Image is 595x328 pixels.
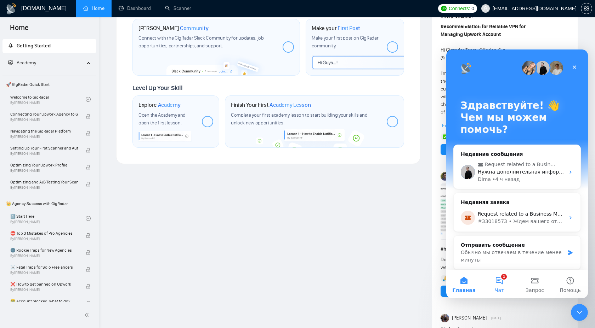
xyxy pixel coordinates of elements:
span: By [PERSON_NAME] [10,135,78,139]
span: Academy Lesson [270,101,311,109]
span: 🌚 Rookie Traps for New Agencies [10,247,78,254]
span: By [PERSON_NAME] [10,186,78,190]
span: ☠️ Fatal Traps for Solo Freelancers [10,264,78,271]
iframe: Intercom live chat [571,304,588,321]
a: Welcome to GigRadarBy[PERSON_NAME] [10,92,86,107]
span: 0 [471,5,474,12]
span: fund-projection-screen [8,60,13,65]
span: [DATE] [491,315,501,321]
h1: [PERSON_NAME] [138,25,209,32]
span: Academy [17,60,36,66]
img: 🙏 [443,276,448,281]
span: By [PERSON_NAME] [10,237,78,241]
span: Setting Up Your First Scanner and Auto-Bidder [10,145,78,152]
span: lock [86,148,91,153]
span: By [PERSON_NAME] [10,118,78,122]
span: 😭 Account blocked: what to do? [10,298,78,305]
span: Navigating the GigRadar Platform [10,128,78,135]
span: Complete your first academy lesson to start building your skills and unlock new opportunities. [231,112,368,126]
span: double-left [84,311,91,318]
span: 👑 Agency Success with GigRadar [3,197,96,211]
img: logo [6,3,17,14]
button: Reply [441,286,464,297]
span: lock [86,165,91,170]
h1: # help-channel [441,245,569,253]
img: F09CTR7T4TH-Screenshot%202025-09-03%20at%201.02.25%E2%80%AFpm.png [441,183,526,240]
img: upwork-logo.png [441,6,447,11]
span: First Post [338,25,360,32]
span: Connect with the GigRadar Slack Community for updates, job opportunities, partnerships, and support. [138,35,264,49]
span: Optimizing and A/B Testing Your Scanner for Better Results [10,178,78,186]
span: Community [180,25,209,32]
span: By [PERSON_NAME] [10,152,78,156]
span: [PERSON_NAME] [452,314,487,322]
span: check-circle [86,97,91,102]
span: By [PERSON_NAME] [10,271,78,275]
button: Reply [441,144,464,155]
img: Iryna Y [441,314,449,322]
span: Academy [8,60,36,66]
span: Open the Academy and open the first lesson. [138,112,186,126]
a: homeHome [83,5,104,11]
span: lock [86,114,91,119]
span: Getting Started [17,43,51,49]
span: ⛔ Top 3 Mistakes of Pro Agencies [10,230,78,237]
span: setting [581,6,592,11]
span: Make your first post on GigRadar community. [312,35,378,49]
span: lock [86,267,91,272]
span: lock [86,233,91,238]
span: Academy [158,101,181,109]
span: ❌ How to get banned on Upwork [10,281,78,288]
iframe: Intercom live chat [446,49,588,298]
h1: Make your [312,25,360,32]
span: Expand [442,123,458,129]
a: 1️⃣ Start HereBy[PERSON_NAME] [10,211,86,226]
span: check-circle [86,216,91,221]
strong: Recommendation for Reliable VPN for Managing Upwork Account [441,24,526,37]
span: lock [86,301,91,306]
span: user [483,6,488,11]
div: Hi Gigradar Team, @Korlan @<> @[PERSON_NAME] I'm working with @ under his agency, and I'll be the... [441,23,544,295]
span: By [PERSON_NAME] [10,169,78,173]
span: Home [4,23,34,37]
span: Connects: [449,5,470,12]
span: Connecting Your Upwork Agency to GigRadar [10,111,78,118]
h1: Explore [138,101,181,109]
span: lock [86,250,91,255]
span: 🚀 GigRadar Quick Start [3,77,96,92]
h1: Finish Your First [231,101,311,109]
span: By [PERSON_NAME] [10,288,78,292]
a: setting [581,6,592,11]
span: Level Up Your Skill [132,84,182,92]
span: By [PERSON_NAME] [10,254,78,258]
span: lock [86,131,91,136]
img: slackcommunity-bg.png [166,52,266,76]
span: Optimizing Your Upwork Profile [10,162,78,169]
span: lock [86,284,91,289]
